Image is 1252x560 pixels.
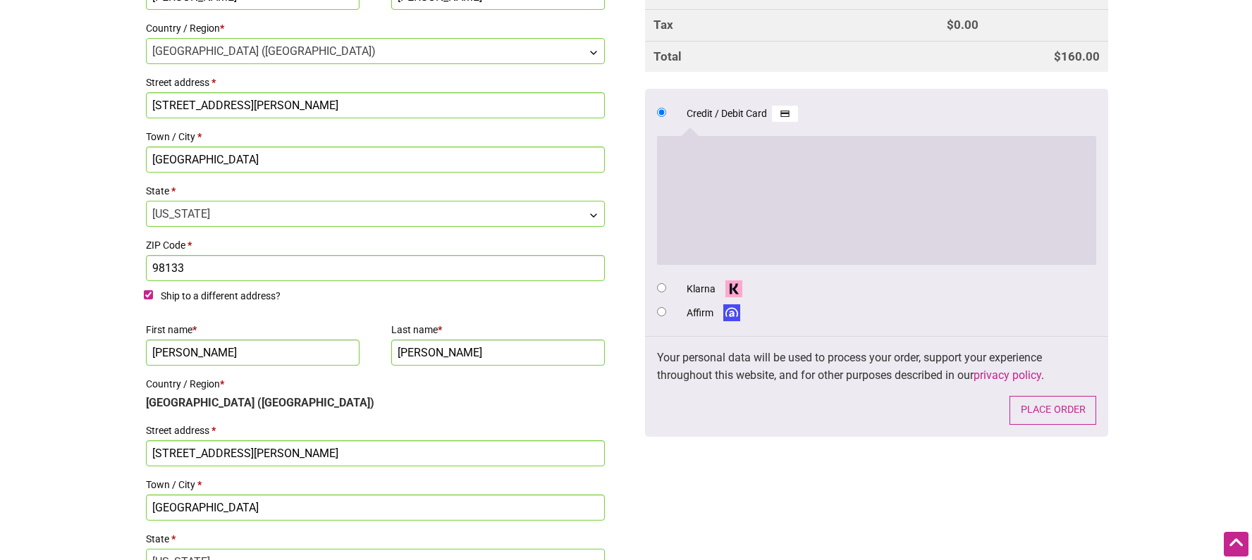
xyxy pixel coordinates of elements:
[146,529,605,549] label: State
[146,201,605,227] span: State
[146,235,605,255] label: ZIP Code
[720,280,747,297] img: Klarna
[1054,49,1061,63] span: $
[665,144,1088,254] iframe: Secure payment input frame
[146,73,605,92] label: Street address
[146,38,605,64] span: Country / Region
[161,290,281,301] span: Ship to a different address?
[687,105,798,123] label: Credit / Debit Card
[147,201,604,226] span: Washington
[146,127,605,147] label: Town / City
[146,320,360,340] label: First name
[146,181,605,201] label: State
[645,41,938,73] th: Total
[645,9,938,41] th: Tax
[146,396,374,409] strong: [GEOGRAPHIC_DATA] ([GEOGRAPHIC_DATA])
[947,18,954,32] span: $
[947,18,978,32] bdi: 0.00
[146,18,605,38] label: Country / Region
[1054,49,1100,63] bdi: 160.00
[146,475,605,494] label: Town / City
[146,92,605,118] input: House number and street name
[147,39,604,63] span: United States (US)
[146,374,605,394] label: Country / Region
[1009,396,1096,425] button: Place order
[146,421,605,440] label: Street address
[146,440,605,466] input: House number and street name
[687,280,747,298] label: Klarna
[657,349,1096,385] p: Your personal data will be used to process your order, support your experience throughout this we...
[391,320,605,340] label: Last name
[144,290,153,299] input: Ship to a different address?
[772,106,798,123] img: Credit / Debit Card
[687,304,744,322] label: Affirm
[974,368,1041,382] a: privacy policy
[718,304,744,321] img: Affirm
[1224,532,1248,556] div: Scroll Back to Top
